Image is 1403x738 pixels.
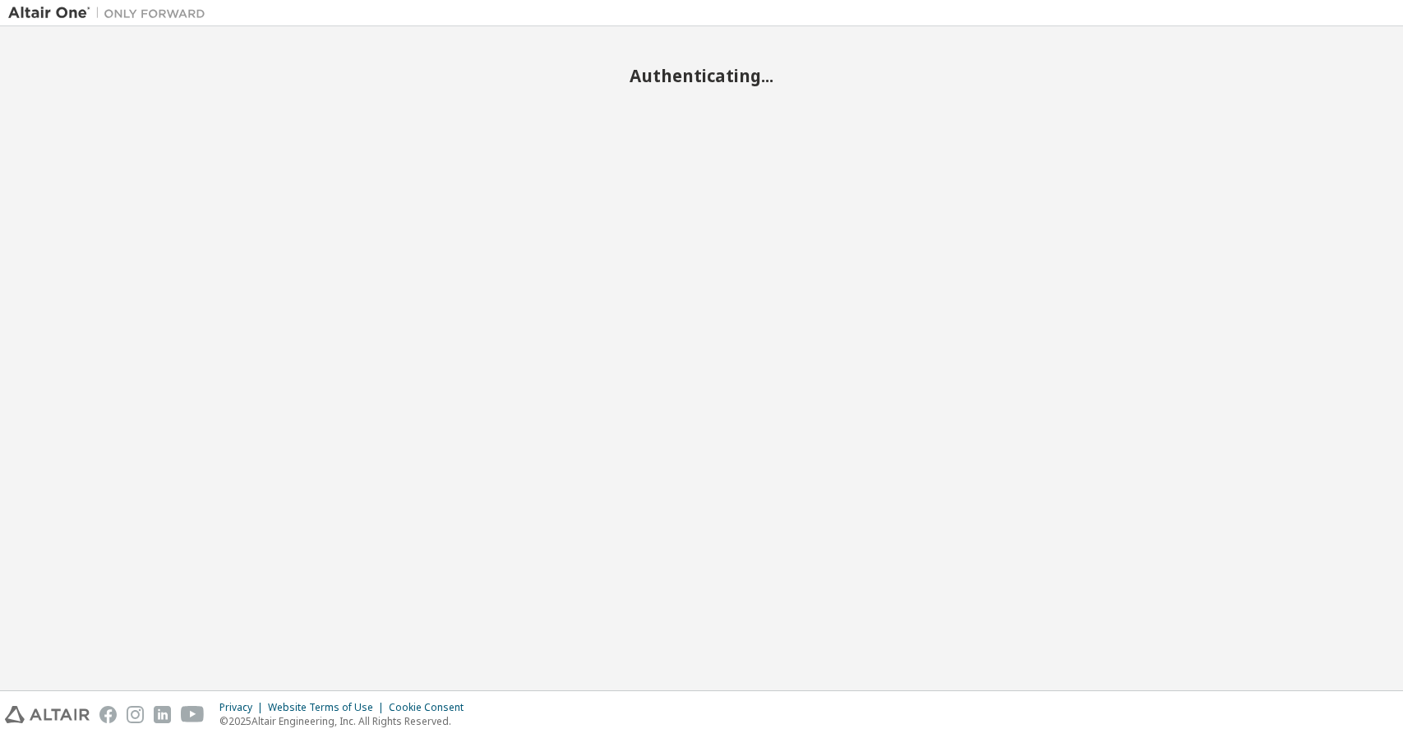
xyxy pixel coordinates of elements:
[8,65,1395,86] h2: Authenticating...
[8,5,214,21] img: Altair One
[181,706,205,723] img: youtube.svg
[99,706,117,723] img: facebook.svg
[127,706,144,723] img: instagram.svg
[5,706,90,723] img: altair_logo.svg
[219,714,473,728] p: © 2025 Altair Engineering, Inc. All Rights Reserved.
[154,706,171,723] img: linkedin.svg
[219,701,268,714] div: Privacy
[268,701,389,714] div: Website Terms of Use
[389,701,473,714] div: Cookie Consent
